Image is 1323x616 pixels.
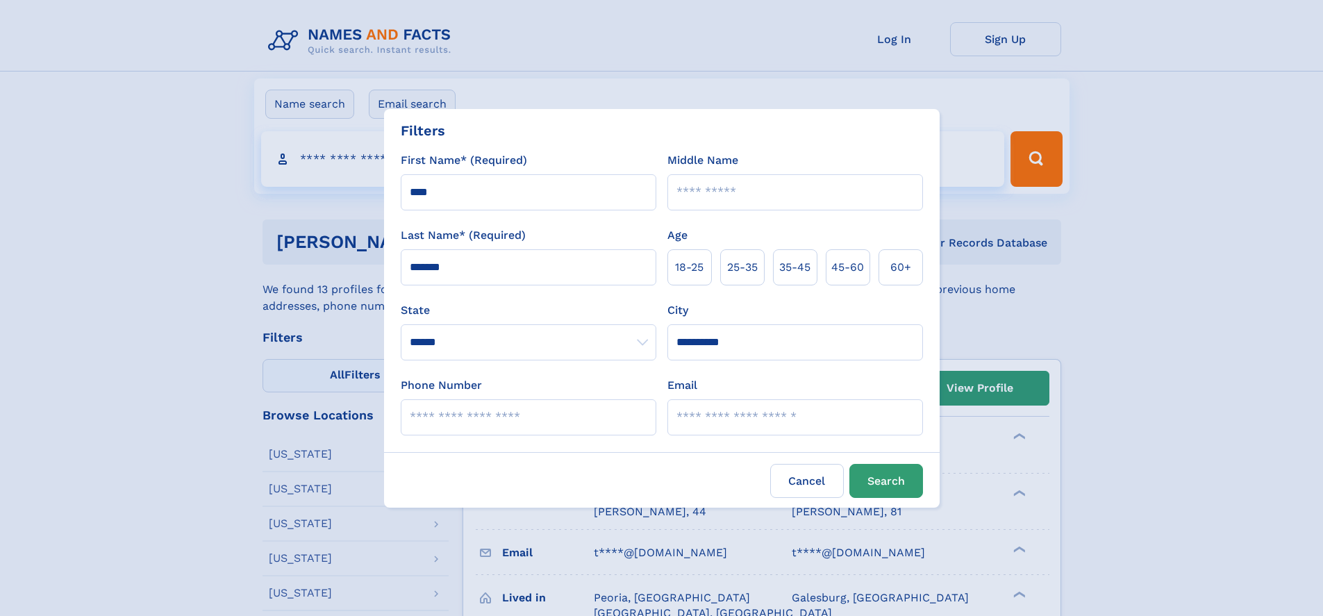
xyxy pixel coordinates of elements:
label: Age [667,227,688,244]
label: First Name* (Required) [401,152,527,169]
label: Phone Number [401,377,482,394]
label: Cancel [770,464,844,498]
button: Search [849,464,923,498]
span: 18‑25 [675,259,704,276]
div: Filters [401,120,445,141]
label: Email [667,377,697,394]
span: 25‑35 [727,259,758,276]
span: 35‑45 [779,259,810,276]
label: City [667,302,688,319]
span: 60+ [890,259,911,276]
label: Last Name* (Required) [401,227,526,244]
label: Middle Name [667,152,738,169]
span: 45‑60 [831,259,864,276]
label: State [401,302,656,319]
